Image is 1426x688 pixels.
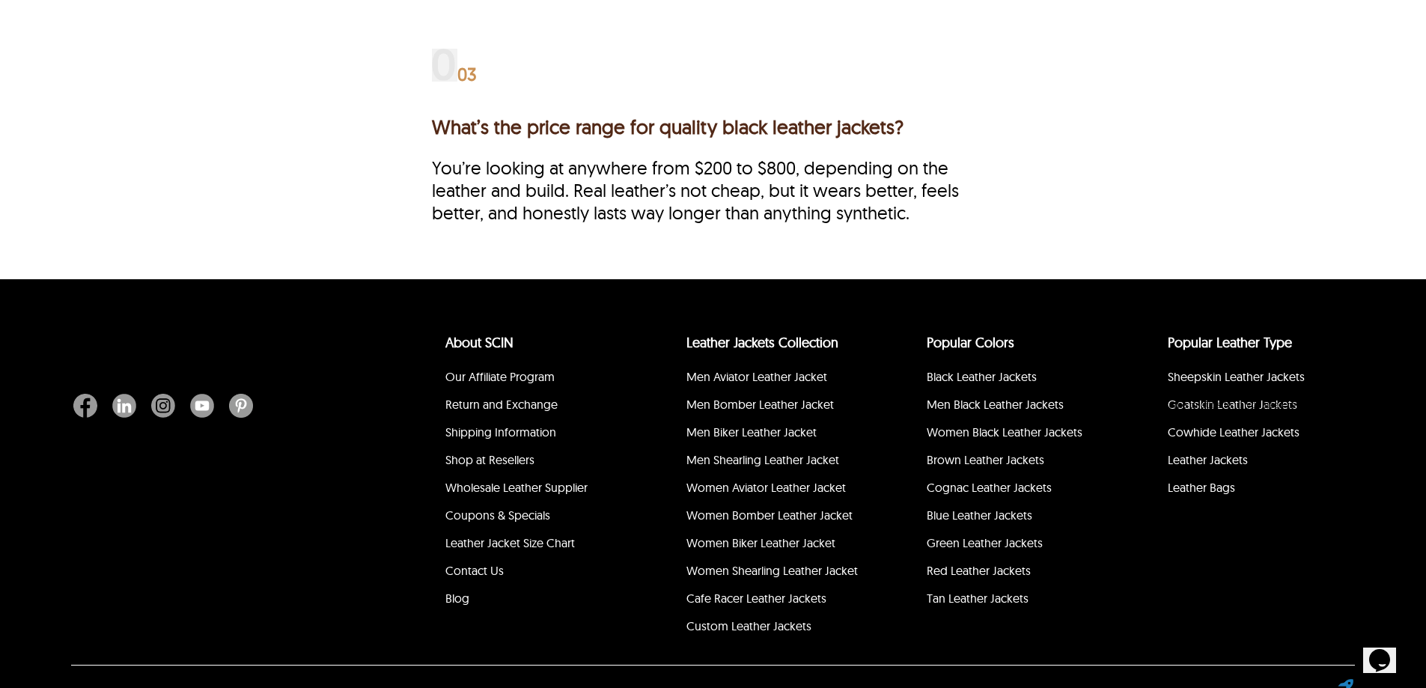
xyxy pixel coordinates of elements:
[443,365,625,393] li: Our Affiliate Program
[927,334,1014,351] a: popular leather jacket colors
[686,618,811,633] a: Custom Leather Jackets
[686,535,835,550] a: Women Biker Leather Jacket
[443,421,625,448] li: Shipping Information
[927,535,1043,550] a: Green Leather Jackets
[686,397,834,412] a: Men Bomber Leather Jacket
[924,365,1106,393] li: Black Leather Jackets
[927,480,1052,495] a: Cognac Leather Jackets
[144,394,183,418] a: Instagram
[924,559,1106,587] li: Red Leather Jackets
[684,504,866,532] li: Women Bomber Leather Jacket
[1363,628,1411,673] iframe: chat widget
[924,587,1106,615] li: Tan Leather Jackets
[686,369,827,384] a: Men Aviator Leather Jacket
[73,394,97,418] img: Facebook
[445,334,514,351] a: About SCIN
[443,476,625,504] li: Wholesale Leather Supplier
[105,394,144,418] a: Linkedin
[927,369,1037,384] a: Black Leather Jackets
[686,334,838,351] a: Leather Jackets Collection
[1168,334,1292,351] a: Popular Leather Type
[222,394,253,418] a: Pinterest
[686,591,826,606] a: Cafe Racer Leather Jackets
[927,452,1044,467] a: Brown Leather Jackets
[684,365,866,393] li: Men Aviator Leather Jacket
[684,393,866,421] li: Men Bomber Leather Jacket
[183,394,222,418] a: Youtube
[924,476,1106,504] li: Cognac Leather Jackets
[686,508,853,523] a: Women Bomber Leather Jacket
[927,424,1082,439] a: Women Black Leather Jackets
[686,452,839,467] a: Men Shearling Leather Jacket
[686,424,817,439] a: Men Biker Leather Jacket
[1168,369,1305,384] a: Sheepskin Leather Jackets
[924,393,1106,421] li: Men Black Leather Jackets
[684,559,866,587] li: Women Shearling Leather Jacket
[1166,365,1347,393] li: Sheepskin Leather Jackets
[684,421,866,448] li: Men Biker Leather Jacket
[457,67,477,82] span: 03
[443,559,625,587] li: Contact Us
[432,156,995,224] p: You’re looking at anywhere from $200 to $800, depending on the leather and build. Real leather’s ...
[190,394,214,418] img: Youtube
[684,587,866,615] li: Cafe Racer Leather Jackets
[924,421,1106,448] li: Women Black Leather Jackets
[443,448,625,476] li: Shop at Resellers
[445,563,504,578] a: Contact Us
[151,394,175,418] img: Instagram
[445,424,556,439] a: Shipping Information
[924,532,1106,559] li: Green Leather Jackets
[684,476,866,504] li: Women Aviator Leather Jacket
[112,394,136,418] img: Linkedin
[229,394,253,418] img: Pinterest
[445,591,469,606] a: Blog
[443,504,625,532] li: Coupons & Specials
[927,563,1031,578] a: Red Leather Jackets
[443,532,625,559] li: Leather Jacket Size Chart
[924,448,1106,476] li: Brown Leather Jackets
[6,6,275,30] div: Welcome to our site, if you need help simply reply to this message, we are online and ready to help.
[443,587,625,615] li: Blog
[445,480,588,495] a: Wholesale Leather Supplier
[445,452,534,467] a: Shop at Resellers
[1142,393,1411,621] iframe: chat widget
[927,397,1064,412] a: Men Black Leather Jackets
[684,615,866,642] li: Custom Leather Jackets
[686,480,846,495] a: Women Aviator Leather Jacket
[73,394,105,418] a: Facebook
[684,448,866,476] li: Men Shearling Leather Jacket
[684,532,866,559] li: Women Biker Leather Jacket
[924,504,1106,532] li: Blue Leather Jackets
[445,508,550,523] a: Coupons & Specials
[686,563,858,578] a: Women Shearling Leather Jacket
[6,6,247,29] span: Welcome to our site, if you need help simply reply to this message, we are online and ready to help.
[927,591,1029,606] a: Tan Leather Jackets
[445,397,558,412] a: Return and Exchange
[443,393,625,421] li: Return and Exchange
[927,508,1032,523] a: Blue Leather Jackets
[445,535,575,550] a: Leather Jacket Size Chart
[445,369,555,384] a: Our Affiliate Program
[432,115,995,138] h3: What’s the price range for quality black leather jackets?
